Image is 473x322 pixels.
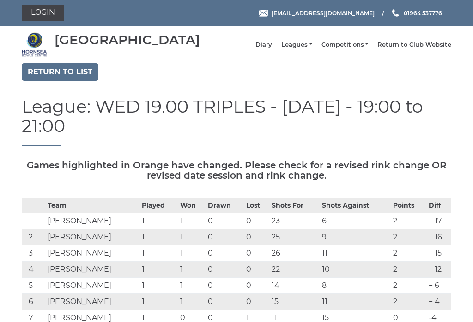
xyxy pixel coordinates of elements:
[178,198,206,213] th: Won
[320,277,391,293] td: 8
[244,245,269,261] td: 0
[320,229,391,245] td: 9
[178,293,206,310] td: 1
[22,277,45,293] td: 5
[178,229,206,245] td: 1
[206,293,244,310] td: 0
[22,63,98,81] a: Return to list
[391,229,426,245] td: 2
[22,213,45,229] td: 1
[269,229,320,245] td: 25
[22,5,64,21] a: Login
[269,198,320,213] th: Shots For
[22,160,451,180] h5: Games highlighted in Orange have changed. Please check for a revised rink change OR revised date ...
[139,213,178,229] td: 1
[244,213,269,229] td: 0
[206,229,244,245] td: 0
[22,293,45,310] td: 6
[206,213,244,229] td: 0
[139,261,178,277] td: 1
[426,245,451,261] td: + 15
[391,293,426,310] td: 2
[22,32,47,57] img: Hornsea Bowls Centre
[178,213,206,229] td: 1
[139,245,178,261] td: 1
[320,293,391,310] td: 11
[391,213,426,229] td: 2
[45,277,139,293] td: [PERSON_NAME]
[426,213,451,229] td: + 17
[269,245,320,261] td: 26
[259,10,268,17] img: Email
[391,9,442,18] a: Phone us 01964 537776
[281,41,312,49] a: Leagues
[178,261,206,277] td: 1
[45,229,139,245] td: [PERSON_NAME]
[244,293,269,310] td: 0
[269,277,320,293] td: 14
[45,213,139,229] td: [PERSON_NAME]
[426,198,451,213] th: Diff
[244,277,269,293] td: 0
[320,261,391,277] td: 10
[45,261,139,277] td: [PERSON_NAME]
[22,261,45,277] td: 4
[22,245,45,261] td: 3
[259,9,375,18] a: Email [EMAIL_ADDRESS][DOMAIN_NAME]
[391,245,426,261] td: 2
[391,198,426,213] th: Points
[377,41,451,49] a: Return to Club Website
[321,41,368,49] a: Competitions
[139,277,178,293] td: 1
[139,293,178,310] td: 1
[45,293,139,310] td: [PERSON_NAME]
[269,213,320,229] td: 23
[178,245,206,261] td: 1
[255,41,272,49] a: Diary
[269,293,320,310] td: 15
[404,9,442,16] span: 01964 537776
[426,293,451,310] td: + 4
[22,97,451,146] h1: League: WED 19.00 TRIPLES - [DATE] - 19:00 to 21:00
[391,261,426,277] td: 2
[22,229,45,245] td: 2
[206,261,244,277] td: 0
[320,198,391,213] th: Shots Against
[45,198,139,213] th: Team
[45,245,139,261] td: [PERSON_NAME]
[206,245,244,261] td: 0
[269,261,320,277] td: 22
[426,277,451,293] td: + 6
[55,33,200,47] div: [GEOGRAPHIC_DATA]
[320,213,391,229] td: 6
[244,229,269,245] td: 0
[391,277,426,293] td: 2
[272,9,375,16] span: [EMAIL_ADDRESS][DOMAIN_NAME]
[139,198,178,213] th: Played
[392,9,399,17] img: Phone us
[139,229,178,245] td: 1
[244,198,269,213] th: Lost
[178,277,206,293] td: 1
[426,261,451,277] td: + 12
[320,245,391,261] td: 11
[206,277,244,293] td: 0
[244,261,269,277] td: 0
[206,198,244,213] th: Drawn
[426,229,451,245] td: + 16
